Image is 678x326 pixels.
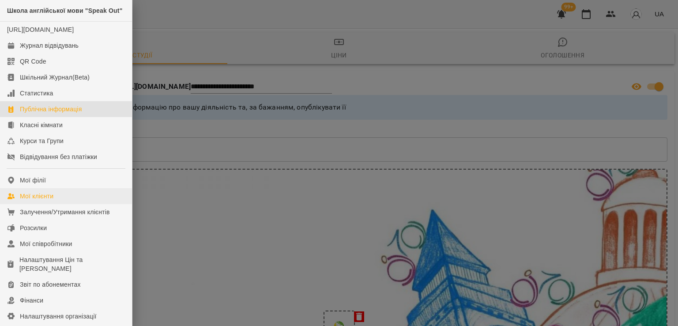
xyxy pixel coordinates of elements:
div: Публічна інформація [20,105,82,114]
div: Мої філії [20,176,46,185]
div: Налаштування Цін та [PERSON_NAME] [19,255,125,273]
div: Курси та Групи [20,136,64,145]
span: Школа англійської мови "Speak Out" [7,7,123,14]
div: Статистика [20,89,53,98]
div: Відвідування без платіжки [20,152,97,161]
div: Налаштування організації [20,312,97,321]
div: Мої клієнти [20,192,53,201]
div: Звіт по абонементах [20,280,81,289]
a: [URL][DOMAIN_NAME] [7,26,74,33]
div: Класні кімнати [20,121,63,129]
div: Мої співробітники [20,239,72,248]
div: Шкільний Журнал(Beta) [20,73,90,82]
div: QR Code [20,57,46,66]
div: Фінанси [20,296,43,305]
div: Залучення/Утримання клієнтів [20,208,110,216]
div: Розсилки [20,224,47,232]
div: Журнал відвідувань [20,41,79,50]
